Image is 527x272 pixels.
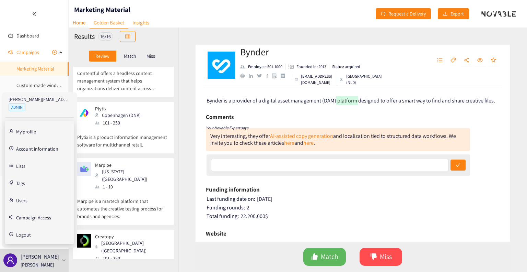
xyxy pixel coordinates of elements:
div: [DATE] [207,196,500,203]
span: Export [450,10,464,18]
div: 101 - 250 [95,254,169,262]
span: logout [9,232,13,236]
span: Campaigns [16,45,39,59]
div: Widget de chat [493,239,527,272]
p: [PERSON_NAME][EMAIL_ADDRESS][DOMAIN_NAME] [9,96,70,103]
a: Golden Basket [90,17,128,29]
a: website [240,74,249,78]
div: Very interesting, they offer and localization tied to structured data workflows. We invite you to... [210,132,456,146]
span: double-left [32,11,37,16]
i: Your Novable Expert says [206,125,248,130]
button: check [450,160,466,171]
p: [PERSON_NAME] [21,252,59,261]
span: Bynder is a provider of a digital asset management (DAM) [207,97,336,104]
p: Plytix [95,106,141,111]
div: 1 - 10 [95,183,169,191]
p: Founded in: 2013 [296,64,326,70]
iframe: Chat Widget [493,239,527,272]
span: sound [8,50,13,55]
p: Status: acquired [332,64,360,70]
a: Custom-made windows configurator [16,82,91,88]
a: here [284,139,294,146]
a: Marketing Material [16,66,54,72]
span: star [491,57,496,64]
span: table [125,34,130,40]
div: [GEOGRAPHIC_DATA] ([GEOGRAPHIC_DATA]) [95,239,169,254]
span: dislike [370,253,377,261]
span: [URL][DOMAIN_NAME] [207,241,258,250]
h1: Marketing Material [74,5,130,14]
span: Match [321,251,338,262]
p: Marpipe [95,162,165,168]
a: facebook [266,74,272,78]
span: Last funding date on: [207,195,255,203]
span: Logout [16,232,31,237]
span: user [6,256,14,264]
button: share-alt [460,55,473,66]
span: like [311,253,318,261]
a: Home [69,17,90,28]
img: Company Logo [208,52,235,79]
p: Review [95,53,109,59]
span: redo [381,11,386,17]
h2: Results [74,32,95,41]
a: twitter [257,74,266,77]
button: likeMatch [303,248,346,266]
p: [PERSON_NAME] [21,261,54,269]
div: 16 / 16 [98,32,113,41]
img: Snapshot of the company's website [77,234,91,248]
h6: Website [206,228,226,239]
button: redoRequest a Delivery [376,8,431,19]
span: designed to offer a smart way to find and share creative files. [358,97,495,104]
div: Copenhagen (DNK) [95,111,145,119]
button: table [120,31,136,42]
p: Plytix is a product information management software for multichannel retail. [77,127,170,149]
button: star [487,55,500,66]
a: Insights [128,17,153,28]
span: Request a Delivery [388,10,426,18]
a: Dashboard [16,33,39,39]
button: downloadExport [438,8,469,19]
div: 2 [207,204,500,211]
button: eye [474,55,486,66]
a: linkedin [249,74,257,78]
a: Account information [16,145,58,151]
img: Snapshot of the company's website [77,106,91,120]
span: eye [477,57,483,64]
a: google maps [272,73,281,78]
div: 22.200.000 $ [207,213,500,220]
a: AI‑assisted copy generation [270,132,333,140]
a: Campaign Access [16,214,51,220]
span: check [456,163,460,168]
span: unordered-list [437,57,443,64]
a: Users [16,197,27,203]
h2: Bynder [240,45,378,59]
a: My profile [16,128,36,134]
p: Match [124,53,136,59]
p: [EMAIL_ADDRESS][DOMAIN_NAME] [301,73,334,86]
a: Lists [16,162,25,168]
span: Miss [380,251,392,262]
span: Total funding: [207,213,239,220]
img: Snapshot of the company's website [77,162,91,176]
span: plus-circle [52,50,57,55]
h6: Comments [206,112,234,122]
button: unordered-list [434,55,446,66]
a: here [303,139,314,146]
p: Creatopy [95,234,165,239]
a: Tags [16,179,25,186]
li: Employees [240,64,285,70]
div: 101 - 250 [95,119,145,127]
span: Funding rounds: [207,204,245,211]
span: share-alt [464,57,469,64]
div: [US_STATE] ([GEOGRAPHIC_DATA]) [95,168,169,183]
h6: Funding information [206,184,260,195]
p: Marpipe is a martech platform that automates the creative testing process for brands and agencies. [77,191,170,220]
li: Status [329,64,360,70]
mark: platform [336,96,358,105]
button: tag [447,55,459,66]
span: tag [450,57,456,64]
li: Founded in year [285,64,329,70]
button: [URL][DOMAIN_NAME] [207,240,265,251]
a: crunchbase [281,74,289,78]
